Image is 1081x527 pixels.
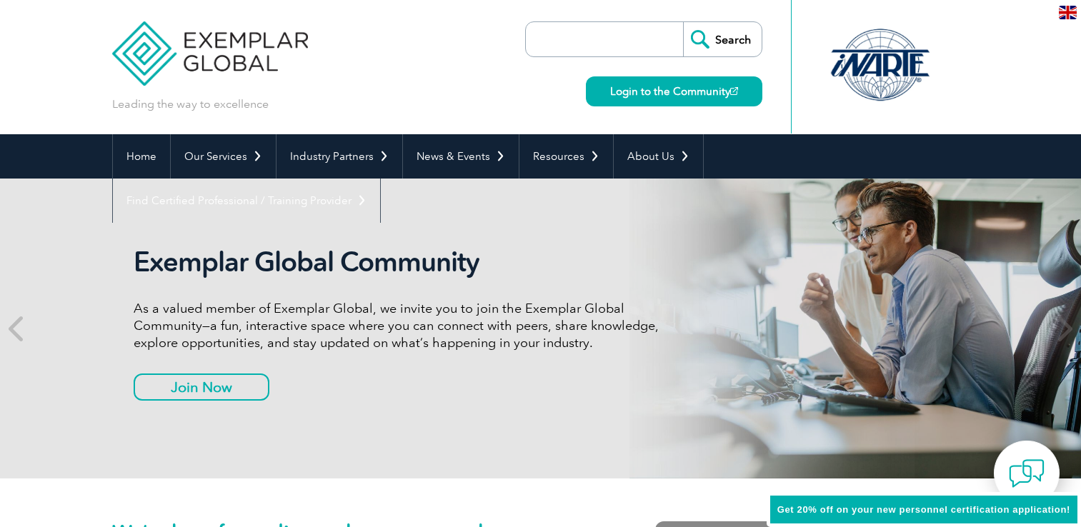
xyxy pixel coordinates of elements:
[777,504,1070,515] span: Get 20% off on your new personnel certification application!
[614,134,703,179] a: About Us
[113,134,170,179] a: Home
[113,179,380,223] a: Find Certified Professional / Training Provider
[171,134,276,179] a: Our Services
[1059,6,1077,19] img: en
[134,246,669,278] h2: Exemplar Global Community
[586,76,762,106] a: Login to the Community
[403,134,519,179] a: News & Events
[1009,456,1045,491] img: contact-chat.png
[112,96,269,112] p: Leading the way to excellence
[730,87,738,95] img: open_square.png
[277,134,402,179] a: Industry Partners
[134,300,669,351] p: As a valued member of Exemplar Global, we invite you to join the Exemplar Global Community—a fun,...
[683,22,762,56] input: Search
[134,373,269,401] a: Join Now
[519,134,613,179] a: Resources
